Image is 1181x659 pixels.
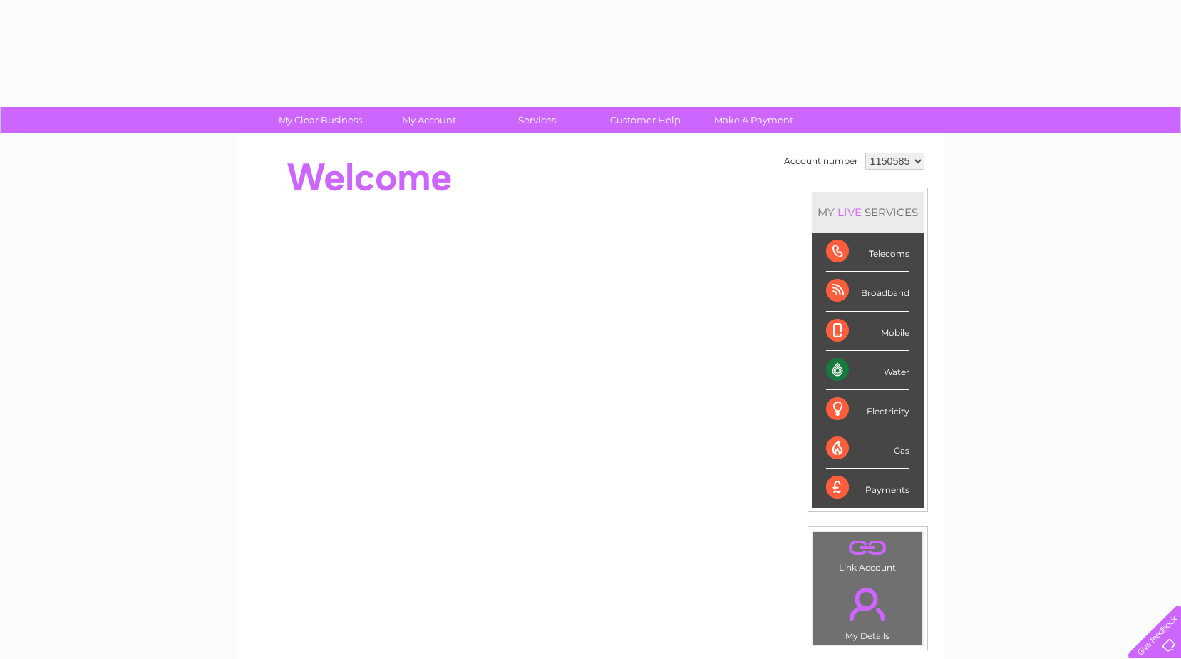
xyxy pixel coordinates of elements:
[780,149,862,173] td: Account number
[826,351,909,390] div: Water
[813,531,923,576] td: Link Account
[817,579,919,629] a: .
[817,536,919,561] a: .
[826,390,909,429] div: Electricity
[813,576,923,645] td: My Details
[826,312,909,351] div: Mobile
[826,233,909,272] div: Telecoms
[835,205,865,219] div: LIVE
[826,469,909,507] div: Payments
[370,107,488,133] a: My Account
[826,429,909,469] div: Gas
[587,107,704,133] a: Customer Help
[262,107,379,133] a: My Clear Business
[826,272,909,311] div: Broadband
[695,107,813,133] a: Make A Payment
[478,107,596,133] a: Services
[812,192,924,233] div: MY SERVICES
